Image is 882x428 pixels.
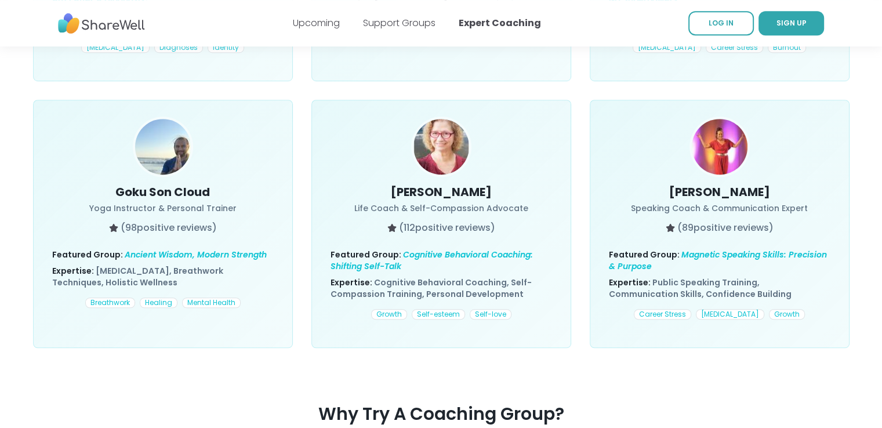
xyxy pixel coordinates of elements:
[609,184,830,200] h3: [PERSON_NAME]
[609,249,830,272] p: Featured Group:
[208,42,244,53] div: Identity
[52,265,274,288] p: Expertise:
[709,18,734,28] span: LOG IN
[331,184,552,200] h3: [PERSON_NAME]
[363,16,435,30] a: Support Groups
[688,11,754,35] a: LOG IN
[633,42,701,53] div: [MEDICAL_DATA]
[81,42,150,53] div: [MEDICAL_DATA]
[331,277,552,300] p: Expertise:
[609,202,830,214] p: Speaking Coach & Communication Expert
[677,221,774,235] span: ( 89 positive reviews)
[412,309,465,320] div: Self-esteem
[33,404,850,425] h3: Why Try A Coaching Group?
[470,309,511,320] div: Self-love
[696,309,764,320] div: [MEDICAL_DATA]
[121,221,217,235] span: ( 98 positive reviews)
[135,119,191,204] img: Goku Son Cloud
[331,249,552,272] p: Featured Group:
[293,16,340,30] a: Upcoming
[692,119,747,177] img: Lisa LaCroix
[52,249,274,260] p: Featured Group:
[331,202,552,214] p: Life Coach & Self-Compassion Advocate
[768,42,806,53] div: Burnout
[459,16,541,30] a: Expert Coaching
[52,184,274,200] h3: Goku Son Cloud
[52,202,274,214] p: Yoga Instructor & Personal Trainer
[609,277,792,300] span: Public Speaking Training, Communication Skills, Confidence Building
[706,42,763,53] div: Career Stress
[154,42,203,53] div: Diagnoses
[331,249,533,272] span: Cognitive Behavioral Coaching: Shifting Self-Talk
[776,18,807,28] span: SIGN UP
[609,249,827,272] span: Magnetic Speaking Skills: Precision & Purpose
[371,309,407,320] div: Growth
[399,221,495,235] span: ( 112 positive reviews)
[85,298,135,308] div: Breathwork
[125,249,267,260] span: Ancient Wisdom, Modern Strength
[182,298,241,308] div: Mental Health
[140,298,177,308] div: Healing
[331,277,532,300] span: Cognitive Behavioral Coaching, Self-Compassion Training, Personal Development
[609,277,830,300] p: Expertise:
[758,11,824,35] a: SIGN UP
[413,119,469,175] img: Fausta Luchini
[58,8,145,39] img: ShareWell Nav Logo
[52,265,223,288] span: [MEDICAL_DATA], Breathwork Techniques, Holistic Wellness
[769,309,805,320] div: Growth
[634,309,691,320] div: Career Stress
